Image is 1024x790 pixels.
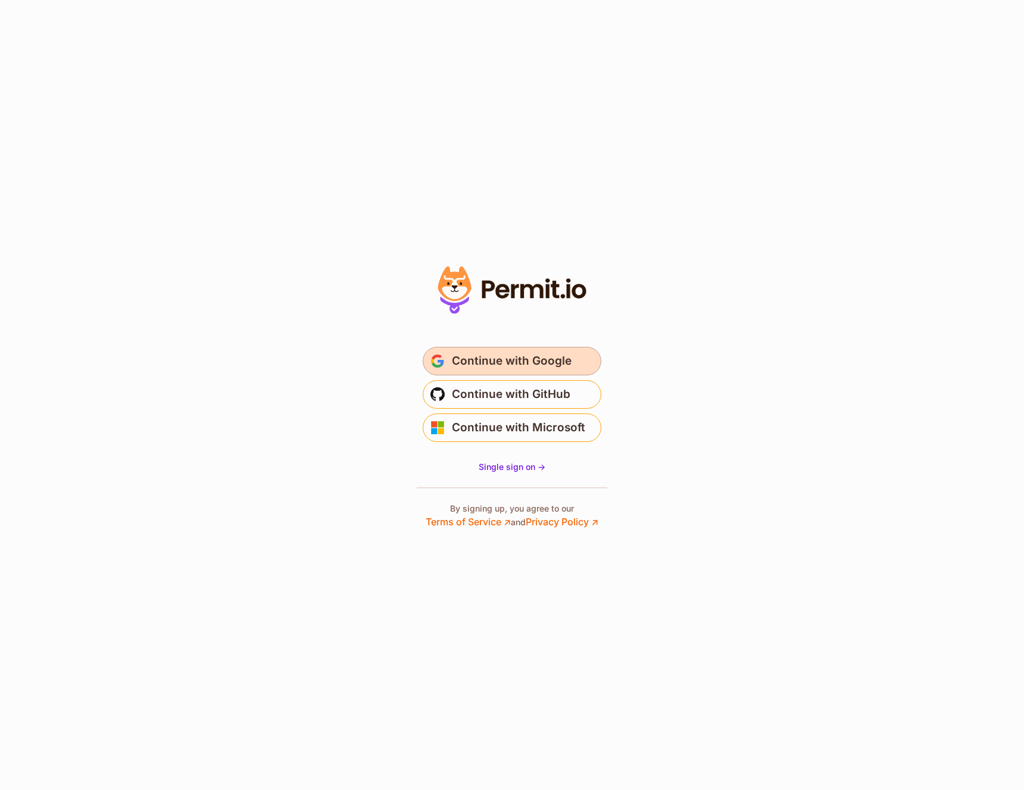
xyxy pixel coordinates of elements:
span: Continue with GitHub [452,385,570,404]
p: By signing up, you agree to our and [426,503,598,529]
button: Continue with Microsoft [423,413,601,442]
span: Single sign on -> [479,462,545,472]
a: Privacy Policy ↗ [526,516,598,528]
span: Continue with Microsoft [452,418,585,437]
a: Single sign on -> [479,461,545,473]
button: Continue with GitHub [423,380,601,409]
span: Continue with Google [452,352,572,371]
button: Continue with Google [423,347,601,375]
a: Terms of Service ↗ [426,516,511,528]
